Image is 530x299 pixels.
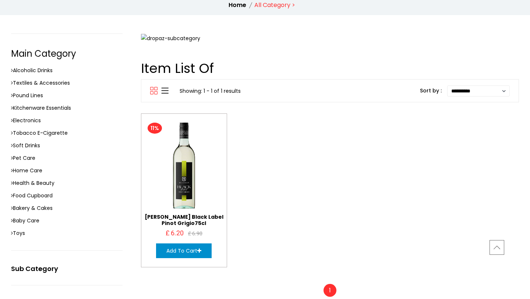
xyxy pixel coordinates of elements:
[11,216,123,225] a: Baby Care
[11,166,123,175] a: Home Care
[11,229,123,238] a: Toys
[180,87,241,95] p: Showing: 1 - 1 of 1 results
[11,129,123,137] a: Tobacco E-Cigarette
[11,204,123,212] a: Bakery & Cakes
[141,60,519,76] h1: Item List Of
[420,86,442,95] label: Sort by :
[137,119,231,213] img: Mcguigan_Black_Label_Pinot_Grigio75cl_75cl_℮.jpeg
[156,243,212,258] button: Add To Cart
[11,78,123,87] a: Textiles & Accessories
[11,154,123,162] a: Pet Care
[11,141,123,150] a: Soft Drinks
[11,49,123,59] h3: Main Category
[11,103,123,112] a: Kitchenware Essentials
[11,265,123,272] h4: Sub Category
[166,229,184,238] span: £ 6.20
[11,191,123,200] a: Food Cupboard
[148,123,162,134] span: 11%
[11,91,123,100] a: Pound Lines
[254,1,295,10] li: All Category >
[141,34,200,43] img: dropaz-subcategory
[324,284,336,297] a: 1
[11,66,123,75] a: Alcoholic Drinks
[229,1,246,9] a: Home
[188,229,202,238] span: £ 6.90
[145,213,223,227] a: [PERSON_NAME] Black Label Pinot Grigio75cl
[11,179,123,187] a: Health & Beauty
[11,116,123,125] a: Electronics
